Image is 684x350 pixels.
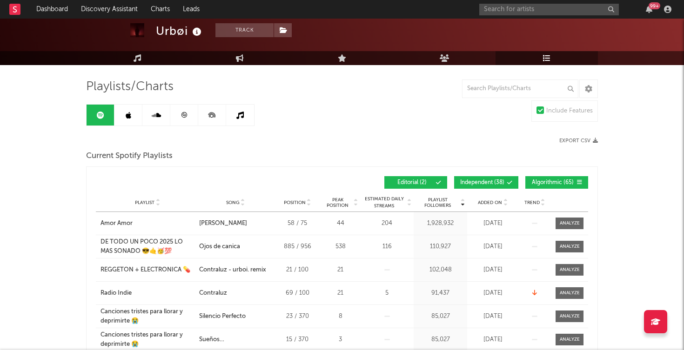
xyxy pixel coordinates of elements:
div: 1,928,932 [416,219,465,228]
div: 91,437 [416,289,465,298]
div: 58 / 75 [276,219,318,228]
div: Radio Indie [101,289,132,298]
div: [DATE] [469,312,516,321]
button: Independent(38) [454,176,518,189]
div: 102,048 [416,265,465,275]
div: 204 [362,219,411,228]
a: DE TODO UN POCO 2025 LO MAS SONADO 😎🤙🥳💯 [101,238,194,256]
button: 99+ [646,6,652,13]
a: Amor Amor [101,219,194,228]
a: [PERSON_NAME] [199,219,272,228]
input: Search Playlists/Charts [462,79,578,98]
input: Search for artists [479,4,619,15]
span: Trend [524,200,540,205]
span: Independent ( 38 ) [460,180,504,185]
a: Radio Indie [101,289,194,298]
span: Playlists/Charts [86,81,174,92]
a: Canciones tristes para llorar y deprimirte 😭 [101,307,194,325]
button: Algorithmic(65) [525,176,588,189]
div: 3 [323,335,358,344]
div: Contraluz [199,289,227,298]
div: [DATE] [469,242,516,251]
span: Current Spotify Playlists [86,151,173,162]
div: 21 [323,265,358,275]
a: Contraluz - urboi. remix [199,265,272,275]
div: 8 [323,312,358,321]
div: 885 / 956 [276,242,318,251]
span: Peak Position [323,197,352,208]
div: 44 [323,219,358,228]
div: Sueños… [199,335,224,344]
div: 538 [323,242,358,251]
div: Ojos de canica [199,242,240,251]
div: 110,927 [416,242,465,251]
a: Silencio Perfecto [199,312,272,321]
button: Editorial(2) [384,176,447,189]
button: Export CSV [559,138,598,144]
span: Editorial ( 2 ) [390,180,433,185]
div: [DATE] [469,219,516,228]
span: Playlist Followers [416,197,459,208]
div: Include Features [546,106,593,117]
div: 69 / 100 [276,289,318,298]
span: Song [226,200,240,205]
div: [DATE] [469,265,516,275]
div: 85,027 [416,335,465,344]
div: 23 / 370 [276,312,318,321]
div: 21 [323,289,358,298]
span: Position [284,200,306,205]
div: [PERSON_NAME] [199,219,247,228]
div: REGGETON + ELECTRONICA 💊 [101,265,190,275]
div: [DATE] [469,289,516,298]
div: Urbøi [156,23,204,39]
div: Silencio Perfecto [199,312,246,321]
a: Sueños… [199,335,272,344]
div: 15 / 370 [276,335,318,344]
div: 5 [362,289,411,298]
div: 116 [362,242,411,251]
div: 21 / 100 [276,265,318,275]
div: Amor Amor [101,219,133,228]
div: [DATE] [469,335,516,344]
div: 99 + [649,2,660,9]
span: Estimated Daily Streams [362,196,406,210]
span: Playlist [135,200,154,205]
a: Canciones tristes para llorar y deprimirte 😭 [101,330,194,349]
div: 85,027 [416,312,465,321]
span: Algorithmic ( 65 ) [531,180,574,185]
a: REGGETON + ELECTRONICA 💊 [101,265,194,275]
div: Contraluz - urboi. remix [199,265,266,275]
button: Track [215,23,274,37]
span: Added On [478,200,502,205]
a: Contraluz [199,289,272,298]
